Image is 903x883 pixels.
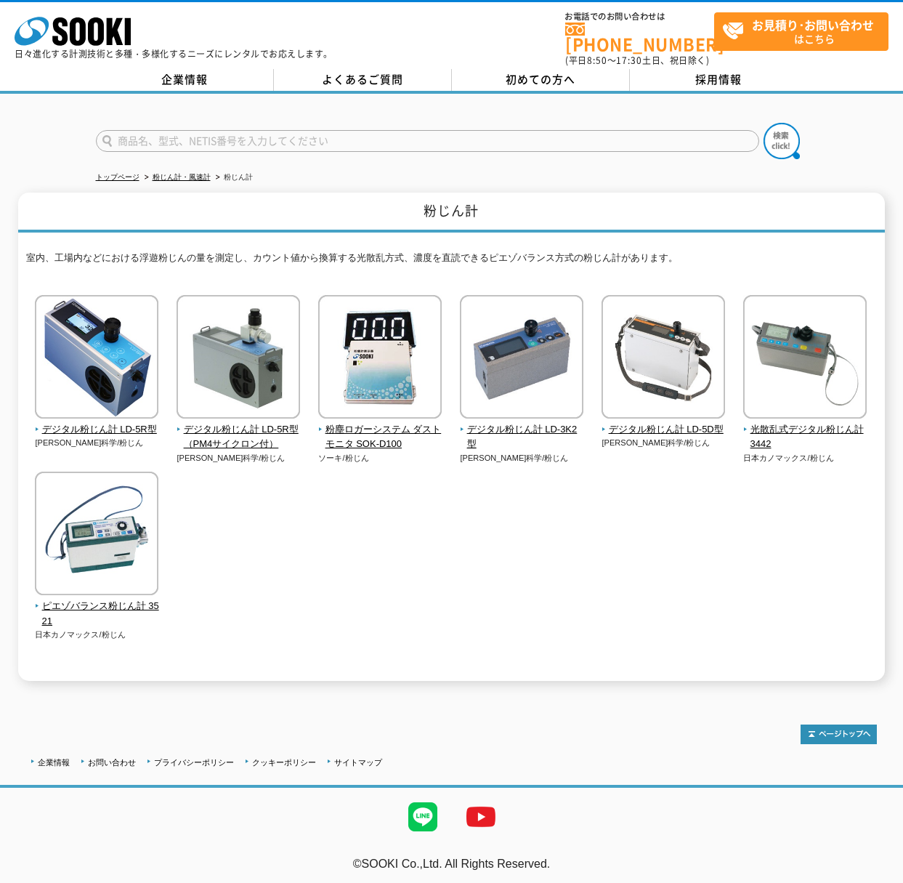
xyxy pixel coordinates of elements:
[177,452,301,464] p: [PERSON_NAME]科学/粉じん
[764,123,800,159] img: btn_search.png
[602,437,726,449] p: [PERSON_NAME]科学/粉じん
[587,54,607,67] span: 8:50
[154,758,234,767] a: プライバシーポリシー
[35,422,159,438] span: デジタル粉じん計 LD-5R型
[460,295,583,422] img: デジタル粉じん計 LD-3K2型
[177,408,301,452] a: デジタル粉じん計 LD-5R型（PM4サイクロン付）
[88,758,136,767] a: お問い合わせ
[722,13,888,49] span: はこちら
[602,422,726,438] span: デジタル粉じん計 LD-5D型
[460,408,584,452] a: デジタル粉じん計 LD-3K2型
[602,408,726,438] a: デジタル粉じん計 LD-5D型
[35,585,159,629] a: ピエゾバランス粉じん計 3521
[616,54,642,67] span: 17:30
[602,295,725,422] img: デジタル粉じん計 LD-5D型
[35,437,159,449] p: [PERSON_NAME]科学/粉じん
[452,69,630,91] a: 初めての方へ
[714,12,888,51] a: お見積り･お問い合わせはこちら
[630,69,808,91] a: 採用情報
[565,12,714,21] span: お電話でのお問い合わせは
[35,295,158,422] img: デジタル粉じん計 LD-5R型
[274,69,452,91] a: よくあるご質問
[96,173,139,181] a: トップページ
[752,16,874,33] strong: お見積り･お問い合わせ
[460,452,584,464] p: [PERSON_NAME]科学/粉じん
[18,193,885,233] h1: 粉じん計
[565,54,709,67] span: (平日 ～ 土日、祝日除く)
[96,69,274,91] a: 企業情報
[153,173,211,181] a: 粉じん計・風速計
[394,788,452,846] img: LINE
[177,295,300,422] img: デジタル粉じん計 LD-5R型（PM4サイクロン付）
[35,408,159,438] a: デジタル粉じん計 LD-5R型
[452,788,510,846] img: YouTube
[743,295,867,422] img: 光散乱式デジタル粉じん計 3442
[565,23,714,52] a: [PHONE_NUMBER]
[35,472,158,599] img: ピエゾバランス粉じん計 3521
[743,408,867,452] a: 光散乱式デジタル粉じん計 3442
[177,422,301,453] span: デジタル粉じん計 LD-5R型（PM4サイクロン付）
[318,408,442,452] a: 粉塵ロガーシステム ダストモニタ SOK-D100
[334,758,382,767] a: サイトマップ
[506,71,575,87] span: 初めての方へ
[318,295,442,422] img: 粉塵ロガーシステム ダストモニタ SOK-D100
[38,758,70,767] a: 企業情報
[35,599,159,629] span: ピエゾバランス粉じん計 3521
[318,422,442,453] span: 粉塵ロガーシステム ダストモニタ SOK-D100
[252,758,316,767] a: クッキーポリシー
[743,422,867,453] span: 光散乱式デジタル粉じん計 3442
[213,170,253,185] li: 粉じん計
[460,422,584,453] span: デジタル粉じん計 LD-3K2型
[96,130,759,152] input: 商品名、型式、NETIS番号を入力してください
[26,251,876,273] p: 室内、工場内などにおける浮遊粉じんの量を測定し、カウント値から換算する光散乱方式、濃度を直読できるピエゾバランス方式の粉じん計があります。
[15,49,333,58] p: 日々進化する計測技術と多種・多様化するニーズにレンタルでお応えします。
[35,629,159,641] p: 日本カノマックス/粉じん
[801,725,877,744] img: トップページへ
[743,452,867,464] p: 日本カノマックス/粉じん
[318,452,442,464] p: ソーキ/粉じん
